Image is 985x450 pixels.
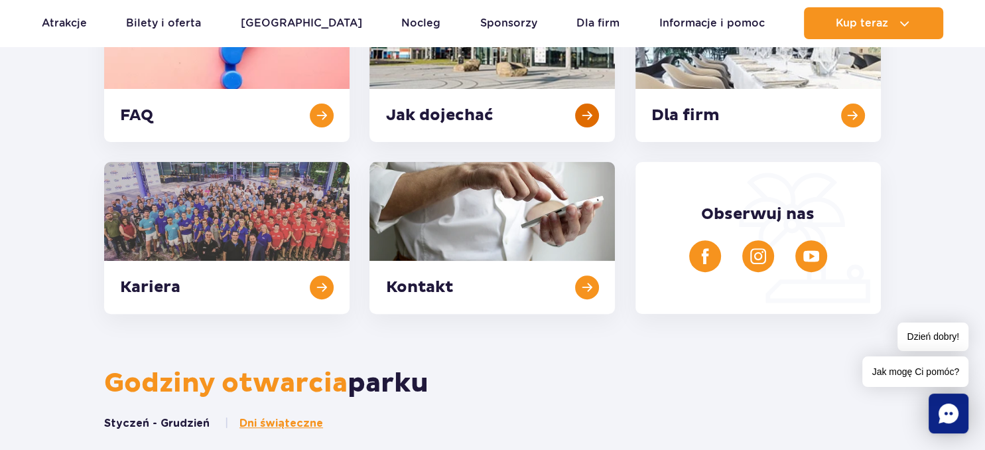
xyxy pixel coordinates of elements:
[224,416,323,431] button: Dni świąteczne
[862,356,968,387] span: Jak mogę Ci pomóc?
[126,7,201,39] a: Bilety i oferta
[659,7,765,39] a: Informacje i pomoc
[401,7,440,39] a: Nocleg
[42,7,87,39] a: Atrakcje
[701,204,815,224] span: Obserwuj nas
[104,367,348,400] span: Godziny otwarcia
[104,416,210,431] button: Styczeń - Grudzień
[836,17,888,29] span: Kup teraz
[803,248,819,264] img: YouTube
[697,248,713,264] img: Facebook
[804,7,943,39] button: Kup teraz
[241,7,362,39] a: [GEOGRAPHIC_DATA]
[929,394,968,433] div: Chat
[104,367,881,400] h2: parku
[576,7,620,39] a: Dla firm
[239,416,323,431] span: Dni świąteczne
[750,248,766,264] img: Instagram
[897,323,968,351] span: Dzień dobry!
[480,7,537,39] a: Sponsorzy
